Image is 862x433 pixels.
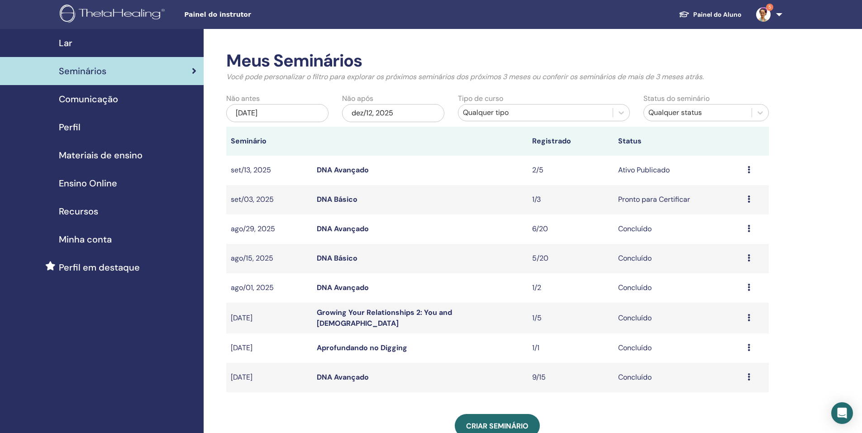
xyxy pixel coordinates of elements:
td: Concluído [614,303,743,333]
td: Concluído [614,363,743,392]
td: [DATE] [226,333,312,363]
span: Comunicação [59,92,118,106]
span: Ensino Online [59,176,117,190]
p: Você pode personalizar o filtro para explorar os próximos seminários dos próximos 3 meses ou conf... [226,71,769,82]
td: [DATE] [226,303,312,333]
td: 6/20 [528,214,614,244]
td: set/13, 2025 [226,156,312,185]
a: Growing Your Relationships 2: You and [DEMOGRAPHIC_DATA] [317,308,452,328]
div: Qualquer tipo [463,107,608,118]
a: DNA Avançado [317,372,369,382]
span: 5 [766,4,773,11]
div: Qualquer status [648,107,747,118]
a: DNA Avançado [317,283,369,292]
a: DNA Básico [317,253,357,263]
td: Concluído [614,333,743,363]
label: Status do seminário [643,93,710,104]
td: 1/2 [528,273,614,303]
img: default.jpg [756,7,771,22]
a: Painel do Aluno [672,6,749,23]
td: Ativo Publicado [614,156,743,185]
td: [DATE] [226,363,312,392]
th: Seminário [226,127,312,156]
div: dez/12, 2025 [342,104,444,122]
a: DNA Avançado [317,165,369,175]
span: Criar seminário [466,421,529,431]
span: Lar [59,36,72,50]
td: 9/15 [528,363,614,392]
img: logo.png [60,5,168,25]
label: Não após [342,93,373,104]
td: Concluído [614,273,743,303]
th: Status [614,127,743,156]
td: Pronto para Certificar [614,185,743,214]
td: 2/5 [528,156,614,185]
a: DNA Avançado [317,224,369,233]
span: Recursos [59,205,98,218]
td: ago/29, 2025 [226,214,312,244]
span: Minha conta [59,233,112,246]
span: Seminários [59,64,106,78]
td: ago/01, 2025 [226,273,312,303]
h2: Meus Seminários [226,51,769,71]
span: Perfil [59,120,81,134]
td: set/03, 2025 [226,185,312,214]
label: Não antes [226,93,260,104]
div: Open Intercom Messenger [831,402,853,424]
div: [DATE] [226,104,329,122]
td: 1/5 [528,303,614,333]
span: Painel do instrutor [184,10,320,19]
td: 1/3 [528,185,614,214]
th: Registrado [528,127,614,156]
a: DNA Básico [317,195,357,204]
td: Concluído [614,244,743,273]
td: 1/1 [528,333,614,363]
td: Concluído [614,214,743,244]
img: graduation-cap-white.svg [679,10,690,18]
span: Materiais de ensino [59,148,143,162]
span: Perfil em destaque [59,261,140,274]
td: 5/20 [528,244,614,273]
td: ago/15, 2025 [226,244,312,273]
a: Aprofundando no Digging [317,343,407,352]
label: Tipo de curso [458,93,503,104]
